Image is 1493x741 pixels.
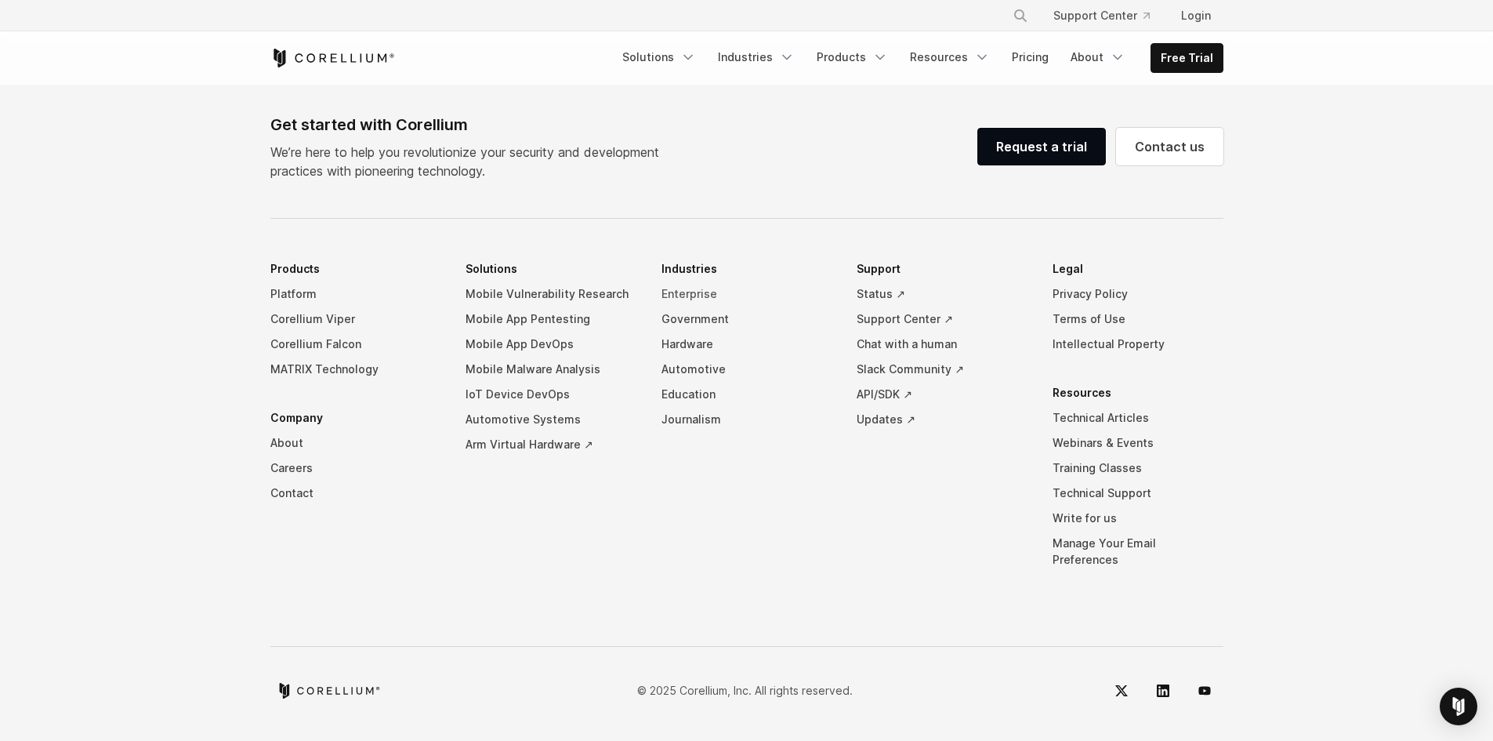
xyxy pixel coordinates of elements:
[270,430,441,456] a: About
[661,332,832,357] a: Hardware
[466,432,636,457] a: Arm Virtual Hardware ↗
[613,43,705,71] a: Solutions
[994,2,1223,30] div: Navigation Menu
[901,43,999,71] a: Resources
[466,382,636,407] a: IoT Device DevOps
[857,307,1027,332] a: Support Center ↗
[1144,672,1182,710] a: LinkedIn
[1053,307,1223,332] a: Terms of Use
[637,682,853,699] p: © 2025 Corellium, Inc. All rights reserved.
[466,332,636,357] a: Mobile App DevOps
[270,282,441,307] a: Platform
[1440,688,1477,725] div: Open Intercom Messenger
[1002,43,1058,71] a: Pricing
[270,143,672,180] p: We’re here to help you revolutionize your security and development practices with pioneering tech...
[661,357,832,382] a: Automotive
[661,282,832,307] a: Enterprise
[270,332,441,357] a: Corellium Falcon
[466,357,636,382] a: Mobile Malware Analysis
[277,683,381,699] a: Corellium home
[1103,672,1140,710] a: Twitter
[1151,44,1223,72] a: Free Trial
[1053,282,1223,307] a: Privacy Policy
[1053,430,1223,456] a: Webinars & Events
[270,307,441,332] a: Corellium Viper
[807,43,897,71] a: Products
[1053,405,1223,430] a: Technical Articles
[661,307,832,332] a: Government
[270,113,672,136] div: Get started with Corellium
[1041,2,1162,30] a: Support Center
[1061,43,1135,71] a: About
[1053,332,1223,357] a: Intellectual Property
[270,256,1223,596] div: Navigation Menu
[270,481,441,506] a: Contact
[708,43,804,71] a: Industries
[270,456,441,481] a: Careers
[466,307,636,332] a: Mobile App Pentesting
[466,407,636,432] a: Automotive Systems
[857,357,1027,382] a: Slack Community ↗
[466,282,636,307] a: Mobile Vulnerability Research
[1169,2,1223,30] a: Login
[1053,506,1223,531] a: Write for us
[613,43,1223,73] div: Navigation Menu
[1006,2,1035,30] button: Search
[661,382,832,407] a: Education
[661,407,832,432] a: Journalism
[857,332,1027,357] a: Chat with a human
[977,128,1106,165] a: Request a trial
[1116,128,1223,165] a: Contact us
[270,49,395,67] a: Corellium Home
[1053,531,1223,572] a: Manage Your Email Preferences
[1053,456,1223,481] a: Training Classes
[857,382,1027,407] a: API/SDK ↗
[857,407,1027,432] a: Updates ↗
[857,282,1027,307] a: Status ↗
[1053,481,1223,506] a: Technical Support
[1186,672,1223,710] a: YouTube
[270,357,441,382] a: MATRIX Technology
